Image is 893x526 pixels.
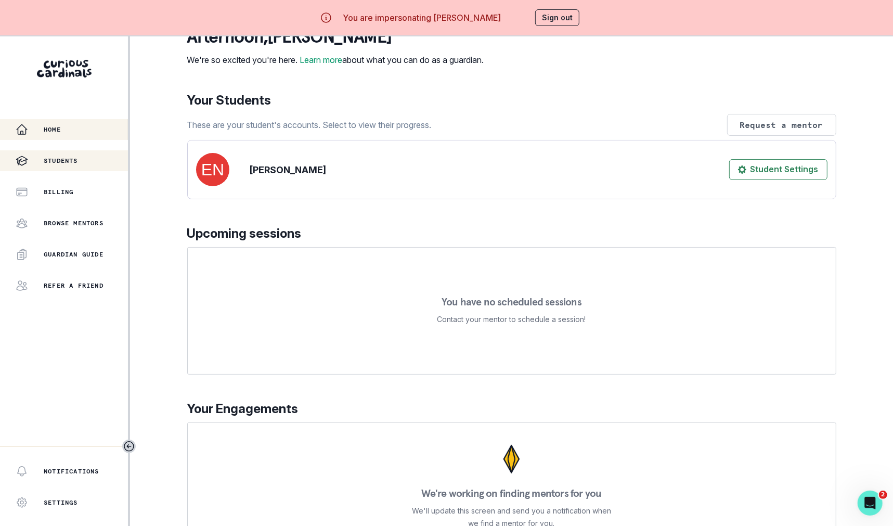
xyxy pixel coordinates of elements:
span: 2 [879,491,887,499]
p: These are your student's accounts. Select to view their progress. [187,119,432,131]
button: Request a mentor [727,114,836,136]
button: Sign out [535,9,579,26]
p: [PERSON_NAME] [250,163,327,177]
button: Student Settings [729,159,827,180]
p: Students [44,157,78,165]
p: Refer a friend [44,281,103,290]
p: afternoon , [PERSON_NAME] [187,27,484,47]
p: Guardian Guide [44,250,103,259]
p: Home [44,125,61,134]
a: Learn more [300,55,343,65]
p: Settings [44,498,78,507]
p: Browse Mentors [44,219,103,227]
button: Toggle sidebar [122,440,136,453]
p: Your Students [187,91,836,110]
p: Notifications [44,467,99,476]
p: Upcoming sessions [187,224,836,243]
p: Billing [44,188,73,196]
p: You have no scheduled sessions [442,297,581,307]
img: svg [196,153,229,186]
p: We're so excited you're here. about what you can do as a guardian. [187,54,484,66]
p: You are impersonating [PERSON_NAME] [343,11,501,24]
p: We're working on finding mentors for you [421,488,601,498]
p: Contact your mentor to schedule a session! [437,313,586,326]
p: Your Engagements [187,400,836,418]
img: Curious Cardinals Logo [37,60,92,78]
iframe: Intercom live chat [858,491,883,516]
